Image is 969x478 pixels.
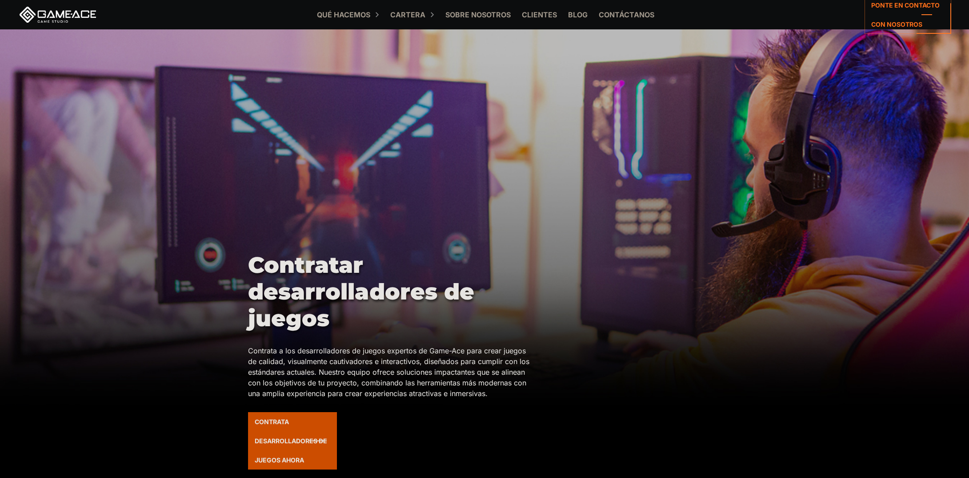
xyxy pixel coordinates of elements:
font: Blog [568,10,588,19]
font: Clientes [522,10,557,19]
font: Contrata a los desarrolladores de juegos expertos de Game-Ace para crear juegos de calidad, visua... [248,346,529,398]
font: Contratar desarrolladores de juegos [248,251,474,332]
font: Qué hacemos [317,10,370,19]
font: Contáctanos [599,10,654,19]
font: Sobre nosotros [445,10,511,19]
font: Cartera [390,10,425,19]
a: Contrata desarrolladores de juegos ahora [248,412,337,470]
